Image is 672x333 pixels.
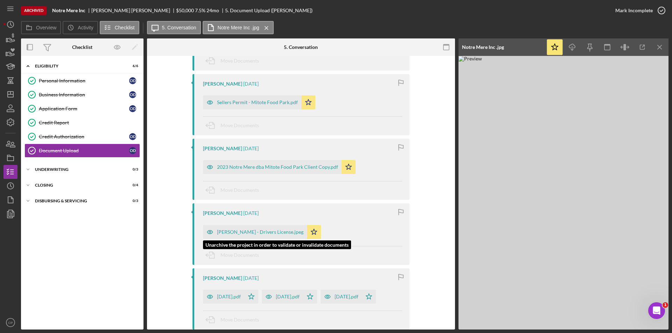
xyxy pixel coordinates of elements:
div: Sellers Permit - Mitote Food Park.pdf [217,100,298,105]
div: 2023 Notre Mere dba Mitote Food Park Client Copy.pdf [217,164,338,170]
img: Preview [458,56,668,330]
div: [PERSON_NAME] - Drivers License.jpeg [217,229,303,235]
div: Archived [21,6,47,15]
span: Move Documents [220,252,259,258]
div: Mark Incomplete [615,3,653,17]
div: [PERSON_NAME] [PERSON_NAME] [91,8,176,13]
a: Credit Report [24,116,140,130]
button: Activity [63,21,98,34]
span: Move Documents [220,122,259,128]
button: [DATE].pdf [262,290,317,304]
div: O D [129,91,136,98]
div: [DATE].pdf [217,294,241,299]
div: 5. Document Upload ([PERSON_NAME]) [225,8,313,13]
button: Sellers Permit - Mitote Food Park.pdf [203,95,315,109]
div: Personal Information [39,78,129,84]
time: 2025-02-11 21:46 [243,146,259,151]
label: Overview [36,25,56,30]
div: [PERSON_NAME] [203,146,242,151]
a: Document UploadOD [24,144,140,158]
a: Personal InformationOD [24,74,140,88]
div: Application Form [39,106,129,111]
div: Closing [35,183,121,187]
label: Checklist [115,25,135,30]
text: CP [8,321,13,325]
button: Move Documents [203,181,266,199]
div: O D [129,133,136,140]
b: Notre Mere Inc [52,8,85,13]
button: Notre Mere Inc .jpg [203,21,274,34]
button: Move Documents [203,246,266,264]
span: Move Documents [220,58,259,64]
div: 6 / 6 [126,64,138,68]
a: Business InformationOD [24,88,140,102]
div: [PERSON_NAME] [203,210,242,216]
time: 2025-02-11 21:48 [243,81,259,87]
span: Move Documents [220,187,259,193]
div: [PERSON_NAME] [203,81,242,87]
div: Disbursing & Servicing [35,199,121,203]
div: Document Upload [39,148,129,153]
time: 2025-02-11 21:45 [243,210,259,216]
button: 2023 Notre Mere dba Mitote Food Park Client Copy.pdf [203,160,356,174]
button: [DATE].pdf [321,290,376,304]
button: Move Documents [203,117,266,134]
a: Credit AuthorizationOD [24,130,140,144]
div: Checklist [72,44,92,50]
div: [PERSON_NAME] [203,275,242,281]
div: Eligibility [35,64,121,68]
label: Notre Mere Inc .jpg [218,25,259,30]
button: [PERSON_NAME] - Drivers License.jpeg [203,225,321,239]
button: Move Documents [203,52,266,70]
div: 0 / 3 [126,199,138,203]
div: Notre Mere Inc .jpg [462,44,504,50]
button: Checklist [100,21,139,34]
div: [DATE].pdf [276,294,300,299]
button: CP [3,316,17,330]
div: O D [129,105,136,112]
label: Activity [78,25,93,30]
div: 24 mo [206,8,219,13]
button: Move Documents [203,311,266,328]
span: 1 [663,302,668,308]
div: Credit Authorization [39,134,129,139]
div: 5. Conversation [284,44,318,50]
button: [DATE].pdf [203,290,258,304]
div: O D [129,147,136,154]
span: Move Documents [220,317,259,323]
div: [DATE].pdf [335,294,358,299]
div: Credit Report [39,120,140,125]
label: 5. Conversation [162,25,196,30]
button: Mark Incomplete [608,3,668,17]
div: Business Information [39,92,129,97]
button: Overview [21,21,61,34]
div: 7.5 % [195,8,205,13]
div: O D [129,77,136,84]
div: $50,000 [176,8,194,13]
div: 0 / 3 [126,167,138,172]
button: 5. Conversation [147,21,201,34]
time: 2025-02-11 21:44 [243,275,259,281]
div: 0 / 4 [126,183,138,187]
iframe: Intercom live chat [648,302,665,319]
div: Underwriting [35,167,121,172]
a: Application FormOD [24,102,140,116]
